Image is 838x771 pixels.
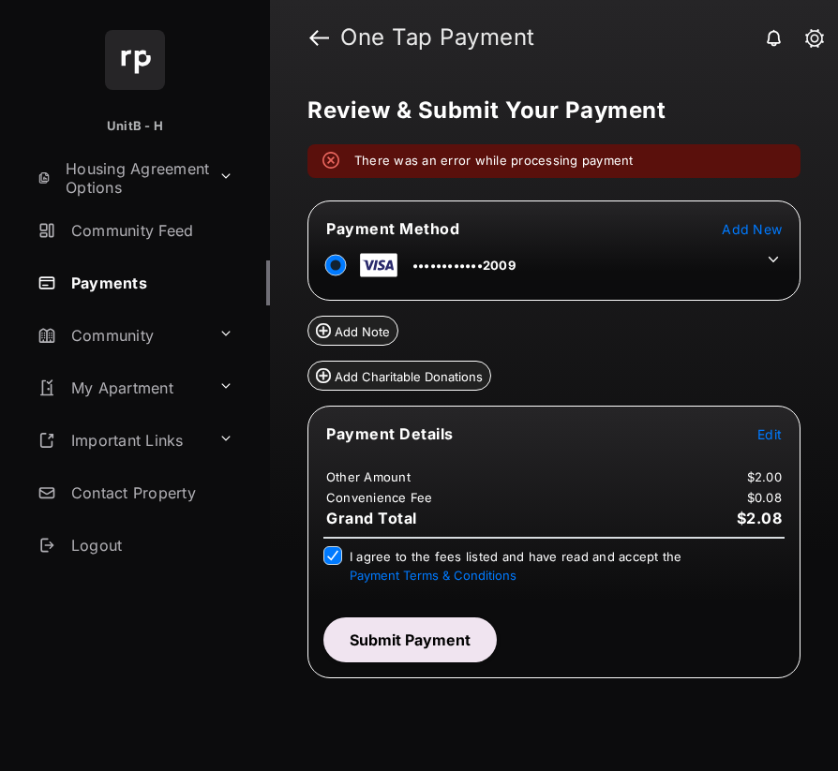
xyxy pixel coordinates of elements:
[307,361,491,391] button: Add Charitable Donations
[323,617,497,662] button: Submit Payment
[105,30,165,90] img: svg+xml;base64,PHN2ZyB4bWxucz0iaHR0cDovL3d3dy53My5vcmcvMjAwMC9zdmciIHdpZHRoPSI2NCIgaGVpZ2h0PSI2NC...
[757,426,782,442] span: Edit
[30,313,211,358] a: Community
[30,260,270,305] a: Payments
[412,258,516,273] span: ••••••••••••2009
[307,99,786,122] h5: Review & Submit Your Payment
[307,316,398,346] button: Add Note
[340,26,808,49] strong: One Tap Payment
[722,219,782,238] button: Add New
[350,568,516,583] button: I agree to the fees listed and have read and accept the
[746,468,783,485] td: $2.00
[350,549,682,583] span: I agree to the fees listed and have read and accept the
[354,152,634,171] em: There was an error while processing payment
[30,365,211,410] a: My Apartment
[30,418,211,463] a: Important Links
[326,509,417,527] span: Grand Total
[757,424,782,443] button: Edit
[30,156,211,200] a: Housing Agreement Options
[30,523,270,568] a: Logout
[722,221,782,237] span: Add New
[30,470,270,515] a: Contact Property
[325,468,412,485] td: Other Amount
[107,117,163,136] p: UnitB - H
[30,208,270,253] a: Community Feed
[737,509,783,527] span: $2.08
[326,424,454,443] span: Payment Details
[325,489,434,506] td: Convenience Fee
[746,489,783,506] td: $0.08
[326,219,459,238] span: Payment Method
